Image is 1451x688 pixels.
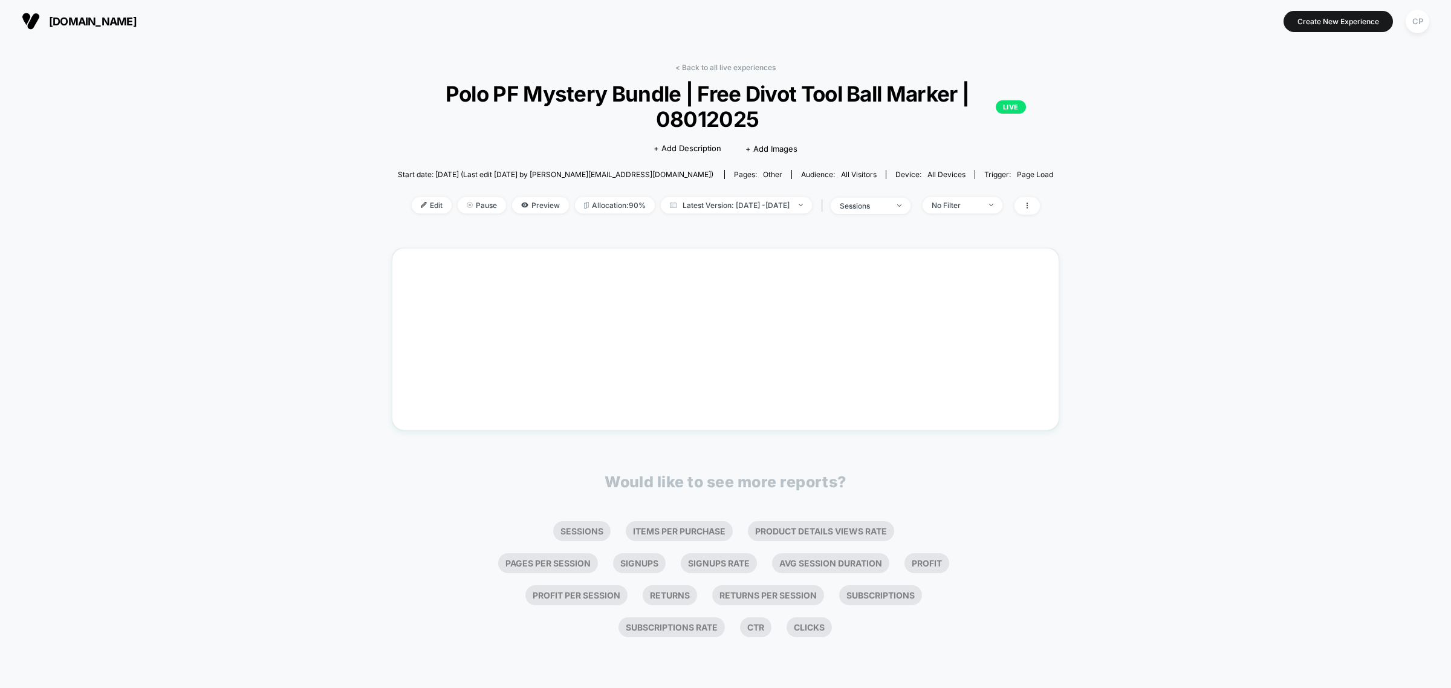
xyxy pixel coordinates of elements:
div: Pages: [734,170,782,179]
li: Signups Rate [681,553,757,573]
img: end [799,204,803,206]
span: + Add Images [745,144,797,154]
li: Items Per Purchase [626,521,733,541]
span: + Add Description [654,143,721,155]
li: Product Details Views Rate [748,521,894,541]
li: Pages Per Session [498,553,598,573]
li: Subscriptions [839,585,922,605]
div: Audience: [801,170,877,179]
div: CP [1406,10,1429,33]
span: all devices [927,170,966,179]
span: Polo PF Mystery Bundle | Free Divot Tool Ball Marker | 08012025 [425,81,1026,132]
img: end [989,204,993,206]
div: Trigger: [984,170,1053,179]
span: Allocation: 90% [575,197,655,213]
li: Profit [904,553,949,573]
img: end [897,204,901,207]
button: [DOMAIN_NAME] [18,11,140,31]
li: Sessions [553,521,611,541]
span: Start date: [DATE] (Last edit [DATE] by [PERSON_NAME][EMAIL_ADDRESS][DOMAIN_NAME]) [398,170,713,179]
span: All Visitors [841,170,877,179]
span: Latest Version: [DATE] - [DATE] [661,197,812,213]
a: < Back to all live experiences [675,63,776,72]
img: rebalance [584,202,589,209]
img: calendar [670,202,677,208]
img: edit [421,202,427,208]
span: | [818,197,831,215]
img: Visually logo [22,12,40,30]
li: Clicks [787,617,832,637]
img: end [467,202,473,208]
li: Returns Per Session [712,585,824,605]
li: Returns [643,585,697,605]
span: Page Load [1017,170,1053,179]
li: Signups [613,553,666,573]
span: Edit [412,197,452,213]
p: Would like to see more reports? [605,473,846,491]
li: Subscriptions Rate [618,617,725,637]
li: Avg Session Duration [772,553,889,573]
li: Ctr [740,617,771,637]
span: [DOMAIN_NAME] [49,15,137,28]
div: sessions [840,201,888,210]
button: Create New Experience [1284,11,1393,32]
li: Profit Per Session [525,585,628,605]
p: LIVE [996,100,1026,114]
button: CP [1402,9,1433,34]
span: other [763,170,782,179]
span: Preview [512,197,569,213]
div: No Filter [932,201,980,210]
span: Pause [458,197,506,213]
span: Device: [886,170,975,179]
